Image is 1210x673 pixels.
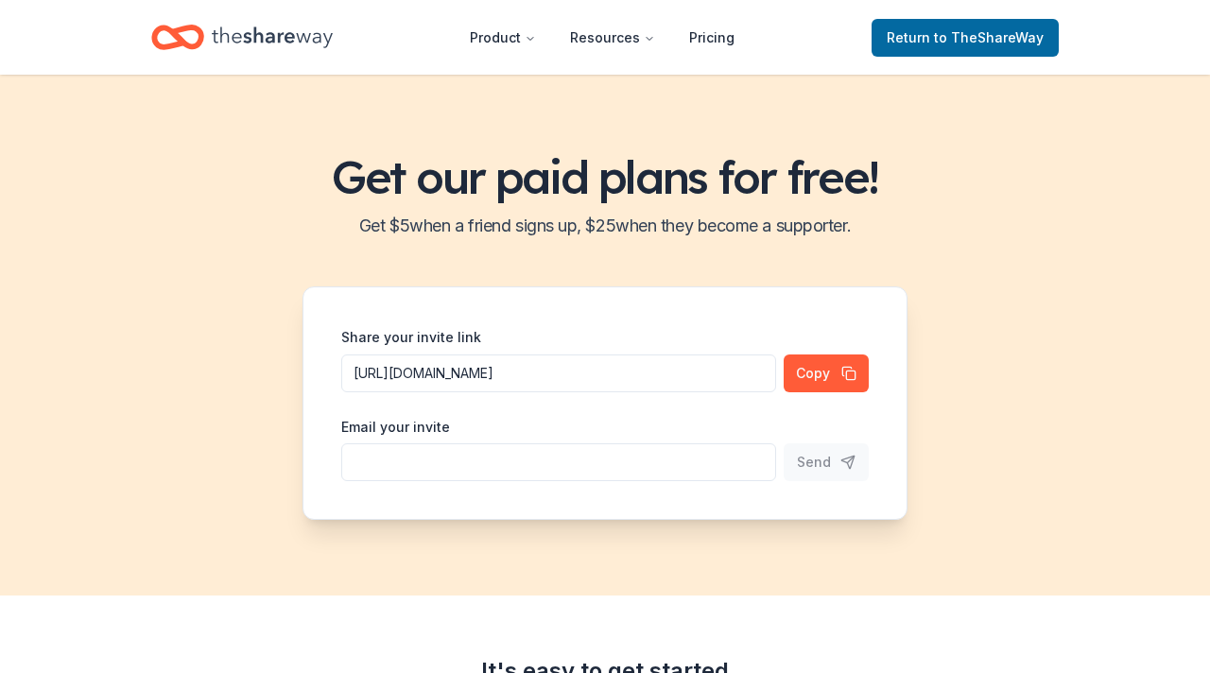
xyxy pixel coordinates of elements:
nav: Main [455,15,750,60]
a: Home [151,15,333,60]
button: Resources [555,19,670,57]
h2: Get $ 5 when a friend signs up, $ 25 when they become a supporter. [23,211,1187,241]
span: Return [887,26,1044,49]
button: Copy [784,354,869,392]
h1: Get our paid plans for free! [23,150,1187,203]
button: Product [455,19,551,57]
label: Email your invite [341,418,450,437]
span: to TheShareWay [934,29,1044,45]
a: Returnto TheShareWay [872,19,1059,57]
label: Share your invite link [341,328,481,347]
a: Pricing [674,19,750,57]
